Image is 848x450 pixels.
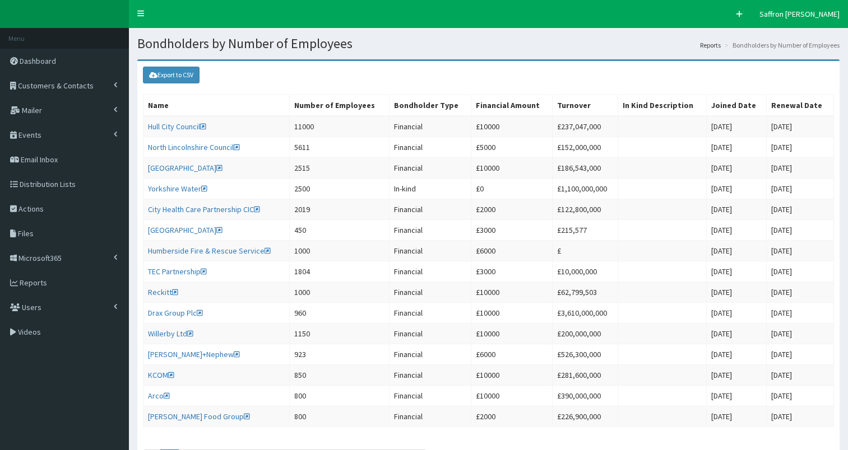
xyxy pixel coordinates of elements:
[289,220,389,241] td: 450
[148,391,170,401] a: Arco
[552,158,618,179] td: £186,543,000
[22,302,41,312] span: Users
[148,163,223,173] a: [GEOGRAPHIC_DATA]
[552,220,618,241] td: £215,577
[767,344,834,365] td: [DATE]
[707,158,767,179] td: [DATE]
[471,179,552,199] td: £0
[552,282,618,303] td: £62,799,503
[471,261,552,282] td: £3000
[289,282,389,303] td: 1000
[707,386,767,406] td: [DATE]
[289,179,389,199] td: 2500
[289,365,389,386] td: 850
[471,116,552,137] td: £10000
[148,225,223,235] a: [GEOGRAPHIC_DATA]
[767,137,834,158] td: [DATE]
[389,199,471,220] td: Financial
[148,142,240,152] a: North Lincolnshire Council
[618,95,707,116] th: In Kind Description
[389,386,471,406] td: Financial
[707,406,767,427] td: [DATE]
[700,40,721,50] a: Reports
[389,220,471,241] td: Financial
[552,406,618,427] td: £226,900,000
[767,158,834,179] td: [DATE]
[471,406,552,427] td: £2000
[389,158,471,179] td: Financial
[707,303,767,324] td: [DATE]
[148,246,271,256] a: Humberside Fire & Rescue Service
[767,199,834,220] td: [DATE]
[707,137,767,158] td: [DATE]
[143,95,290,116] th: Name
[759,9,840,19] span: Saffron [PERSON_NAME]
[20,278,47,288] span: Reports
[471,365,552,386] td: £10000
[148,370,174,380] a: KCOM
[148,287,178,297] a: Reckitt
[148,329,193,339] a: Willerby Ltd
[289,199,389,220] td: 2019
[389,303,471,324] td: Financial
[389,137,471,158] td: Financial
[767,406,834,427] td: [DATE]
[148,184,207,194] a: Yorkshire Water
[21,154,58,165] span: Email Inbox
[552,179,618,199] td: £1,100,000,000
[552,241,618,261] td: £
[148,349,240,359] a: [PERSON_NAME]+Nephew
[552,137,618,158] td: £152,000,000
[707,241,767,261] td: [DATE]
[767,386,834,406] td: [DATE]
[767,95,834,116] th: Renewal Date
[137,36,840,51] h1: Bondholders by Number of Employees
[471,95,552,116] th: Financial Amount
[389,95,471,116] th: Bondholder Type
[289,324,389,344] td: 1150
[471,199,552,220] td: £2000
[707,95,767,116] th: Joined Date
[389,179,471,199] td: In-kind
[389,365,471,386] td: Financial
[289,95,389,116] th: Number of Employees
[20,56,56,66] span: Dashboard
[552,199,618,220] td: £122,800,000
[22,105,42,115] span: Mailer
[289,344,389,365] td: 923
[389,261,471,282] td: Financial
[289,241,389,261] td: 1000
[389,324,471,344] td: Financial
[767,220,834,241] td: [DATE]
[389,241,471,261] td: Financial
[289,303,389,324] td: 960
[143,67,200,83] a: Export to CSV
[148,266,207,276] a: TEC Partnership
[18,81,94,91] span: Customers & Contacts
[18,253,62,263] span: Microsoft365
[289,137,389,158] td: 5611
[767,241,834,261] td: [DATE]
[289,116,389,137] td: 11000
[389,282,471,303] td: Financial
[722,40,840,50] li: Bondholders by Number of Employees
[707,282,767,303] td: [DATE]
[148,411,250,421] a: [PERSON_NAME] Food Group
[20,179,76,189] span: Distribution Lists
[471,344,552,365] td: £6000
[471,386,552,406] td: £10000
[552,303,618,324] td: £3,610,000,000
[18,130,41,140] span: Events
[289,406,389,427] td: 800
[767,365,834,386] td: [DATE]
[707,261,767,282] td: [DATE]
[389,116,471,137] td: Financial
[148,308,203,318] a: Drax Group Plc
[471,282,552,303] td: £10000
[552,261,618,282] td: £10,000,000
[552,386,618,406] td: £390,000,000
[767,179,834,199] td: [DATE]
[767,282,834,303] td: [DATE]
[767,261,834,282] td: [DATE]
[148,121,206,132] a: Hull City Council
